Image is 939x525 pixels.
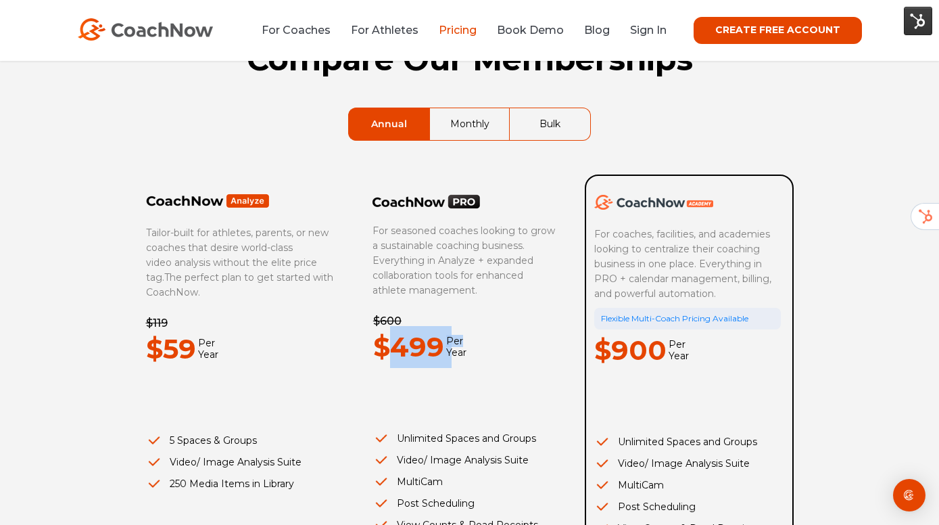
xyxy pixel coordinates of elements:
div: Flexible Multi-Coach Pricing Available [594,308,781,329]
iframe: Embedded CTA [594,388,763,417]
li: Unlimited Spaces and Groups [594,434,781,449]
p: $900 [594,329,667,371]
li: MultiCam [594,478,781,493]
li: 5 Spaces & Groups [146,433,333,448]
a: Sign In [630,24,667,37]
li: Video/ Image Analysis Suite [146,455,333,470]
img: HubSpot Tools Menu Toggle [904,7,932,35]
span: The perfect plan to get started with CoachNow. [146,271,333,298]
img: CoachNow Logo [78,18,213,41]
li: Post Scheduling [594,499,781,514]
a: Blog [584,24,610,37]
iframe: Embedded CTA [146,387,315,416]
a: Book Demo [497,24,564,37]
div: Open Intercom Messenger [893,479,925,511]
h1: Compare Our Memberships [145,41,794,78]
li: Video/ Image Analysis Suite [594,456,781,471]
a: CREATE FREE ACCOUNT [694,17,862,44]
img: CoachNow Academy Logo [594,195,713,210]
a: Annual [349,108,429,140]
span: Per Year [667,339,689,362]
span: Tailor-built for athletes, parents, or new coaches that desire world-class video analysis without... [146,227,329,283]
a: Bulk [510,108,590,140]
del: $119 [146,317,168,329]
img: CoachNow PRO Logo Black [372,194,481,209]
p: For seasoned coaches looking to grow a sustainable coaching business. Everything in Analyze + exp... [372,223,559,298]
img: Frame [146,193,270,208]
span: Per Year [196,338,218,361]
a: For Coaches [262,24,331,37]
li: 250 Media Items in Library [146,476,333,491]
li: MultiCam [373,474,560,489]
p: $59 [146,328,196,370]
iframe: Embedded CTA [373,385,542,414]
li: Video/ Image Analysis Suite [373,453,560,467]
span: For coaches, facilities, and academies looking to centralize their coaching business in one place... [594,228,774,300]
p: $499 [373,326,444,368]
a: For Athletes [351,24,418,37]
li: Unlimited Spaces and Groups [373,431,560,446]
li: Post Scheduling [373,496,560,511]
del: $600 [373,315,402,327]
a: Monthly [430,108,510,140]
span: Per Year [444,336,466,359]
a: Pricing [439,24,477,37]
